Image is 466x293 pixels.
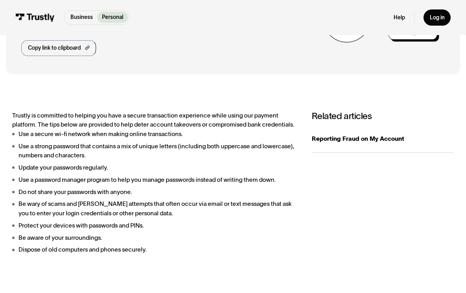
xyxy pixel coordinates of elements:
[12,111,296,254] div: Trustly is committed to helping you have a secure transaction experience while using our payment ...
[312,134,454,143] div: Reporting Fraud on My Account
[12,233,296,242] li: Be aware of your surroundings.
[312,111,454,122] h3: Related articles
[21,40,96,56] a: Copy link to clipboard
[70,13,93,21] p: Business
[12,245,296,254] li: Dispose of old computers and phones securely.
[12,175,296,184] li: Use a password manager program to help you manage passwords instead of writing them down.
[102,13,123,21] p: Personal
[423,9,451,26] a: Log in
[97,12,128,23] a: Personal
[12,221,296,230] li: Protect your devices with passwords and PINs.
[12,129,296,138] li: Use a secure wi-fi network when making online transactions.
[312,125,454,153] a: Reporting Fraud on My Account
[28,44,81,52] div: Copy link to clipboard
[12,187,296,196] li: Do not share your passwords with anyone.
[394,14,405,21] a: Help
[12,142,296,160] li: Use a strong password that contains a mix of unique letters (including both uppercase and lowerca...
[12,163,296,172] li: Update your passwords regularly.
[66,12,97,23] a: Business
[430,14,445,21] div: Log in
[15,13,55,22] img: Trustly Logo
[12,199,296,217] li: Be wary of scams and [PERSON_NAME] attempts that often occur via email or text messages that ask ...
